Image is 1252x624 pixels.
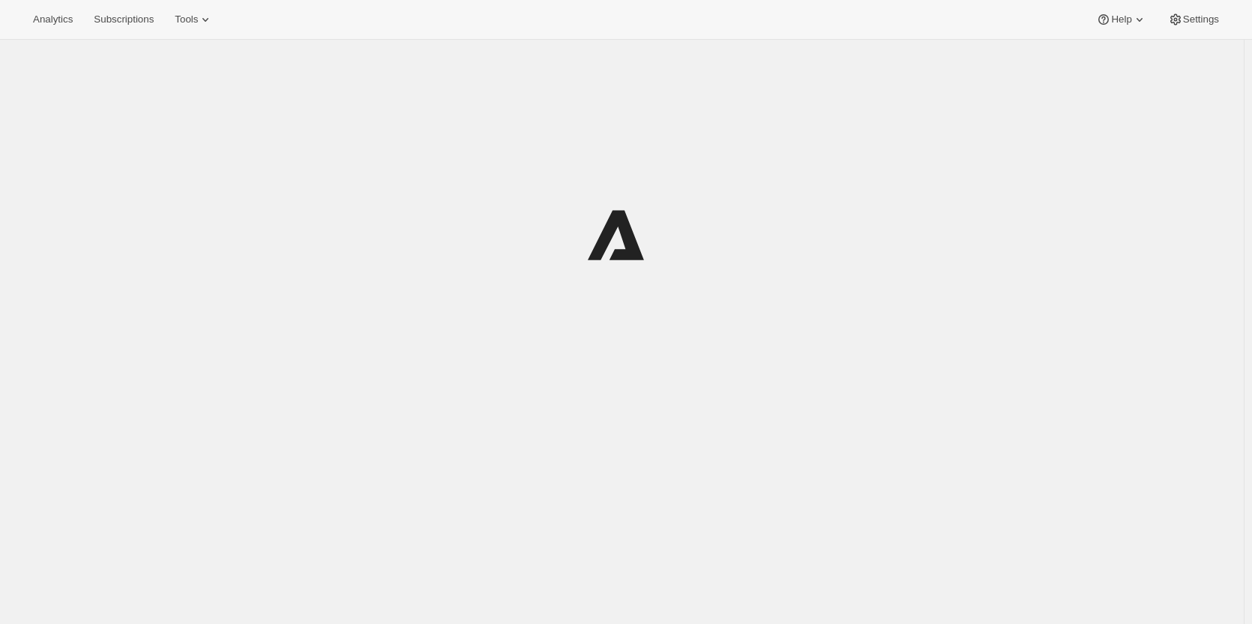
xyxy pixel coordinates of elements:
span: Analytics [33,13,73,25]
button: Settings [1159,9,1228,30]
button: Subscriptions [85,9,163,30]
span: Settings [1183,13,1219,25]
button: Help [1087,9,1155,30]
span: Tools [175,13,198,25]
span: Subscriptions [94,13,154,25]
button: Tools [166,9,222,30]
span: Help [1111,13,1131,25]
button: Analytics [24,9,82,30]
